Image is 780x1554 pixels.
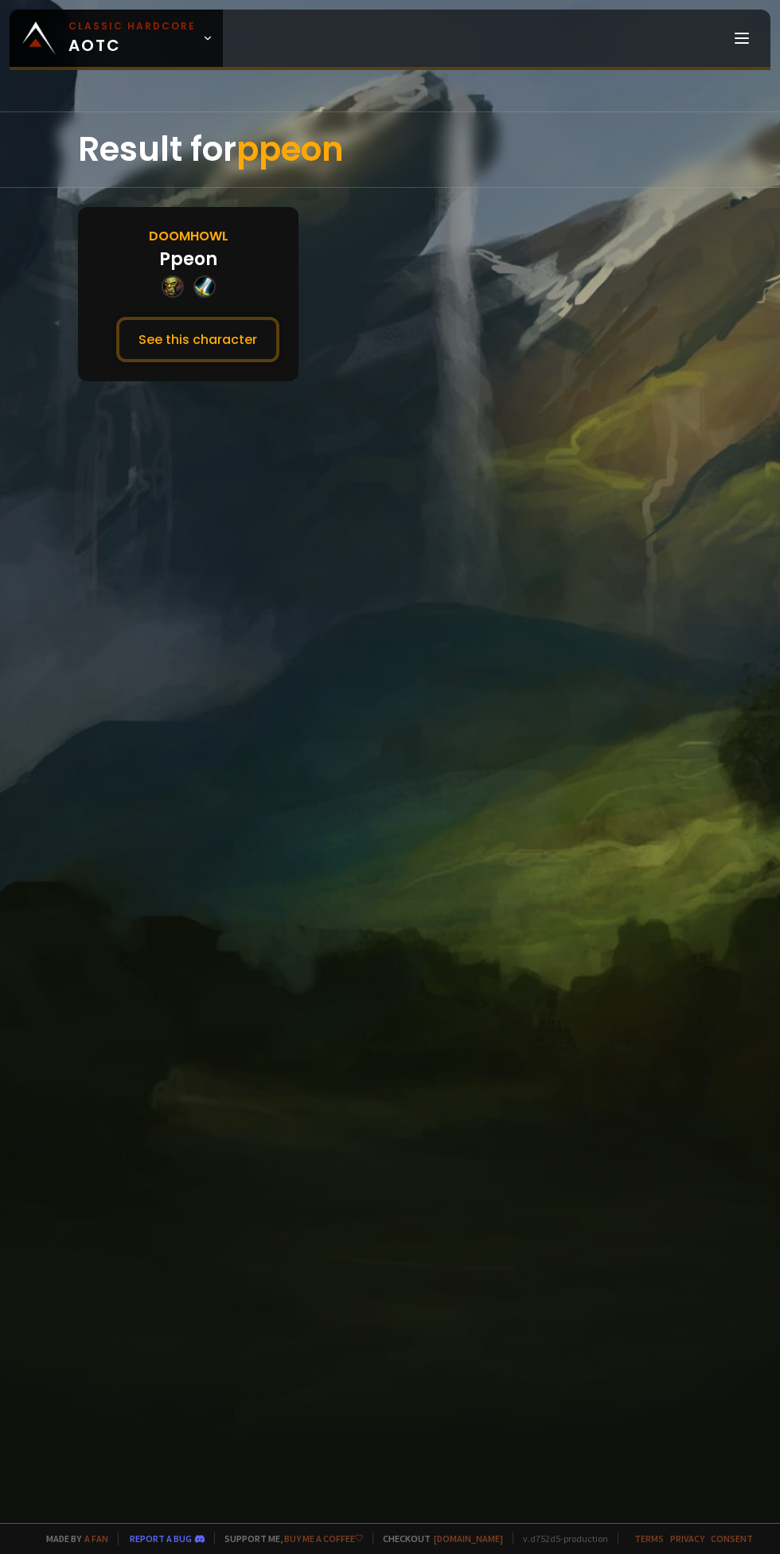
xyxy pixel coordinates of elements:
[236,126,344,173] span: ppeon
[78,112,702,187] div: Result for
[68,19,196,57] span: AOTC
[634,1533,664,1544] a: Terms
[149,226,228,246] div: Doomhowl
[670,1533,704,1544] a: Privacy
[284,1533,363,1544] a: Buy me a coffee
[513,1533,608,1544] span: v. d752d5 - production
[116,317,279,362] button: See this character
[372,1533,503,1544] span: Checkout
[159,246,217,272] div: Ppeon
[10,10,223,67] a: Classic HardcoreAOTC
[214,1533,363,1544] span: Support me,
[711,1533,753,1544] a: Consent
[84,1533,108,1544] a: a fan
[68,19,196,33] small: Classic Hardcore
[130,1533,192,1544] a: Report a bug
[434,1533,503,1544] a: [DOMAIN_NAME]
[37,1533,108,1544] span: Made by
